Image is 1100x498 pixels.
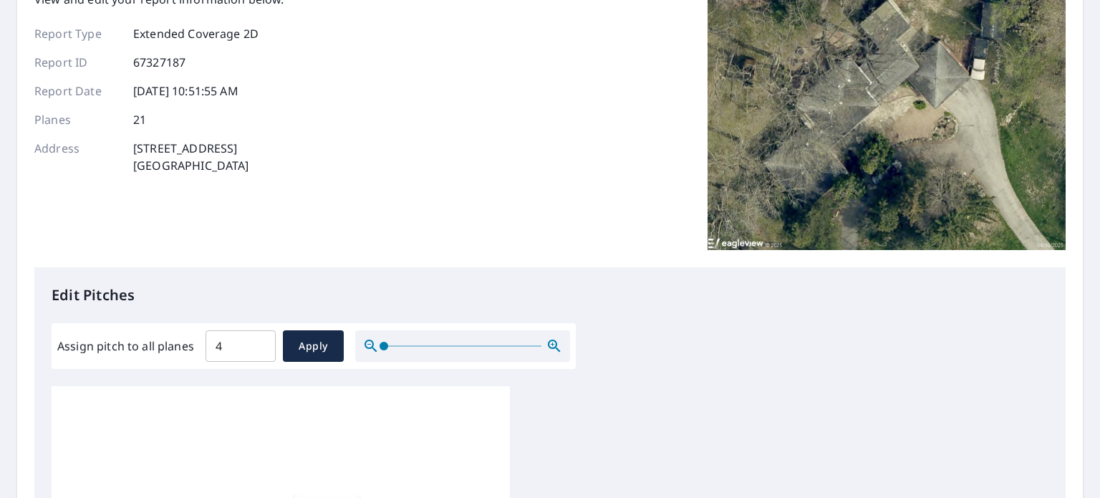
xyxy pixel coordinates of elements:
[283,330,344,362] button: Apply
[294,337,332,355] span: Apply
[52,284,1048,306] p: Edit Pitches
[34,25,120,42] p: Report Type
[133,111,146,128] p: 21
[133,82,238,100] p: [DATE] 10:51:55 AM
[57,337,194,355] label: Assign pitch to all planes
[133,25,259,42] p: Extended Coverage 2D
[133,140,249,174] p: [STREET_ADDRESS] [GEOGRAPHIC_DATA]
[206,326,276,366] input: 00.0
[34,111,120,128] p: Planes
[133,54,185,71] p: 67327187
[34,140,120,174] p: Address
[34,82,120,100] p: Report Date
[34,54,120,71] p: Report ID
